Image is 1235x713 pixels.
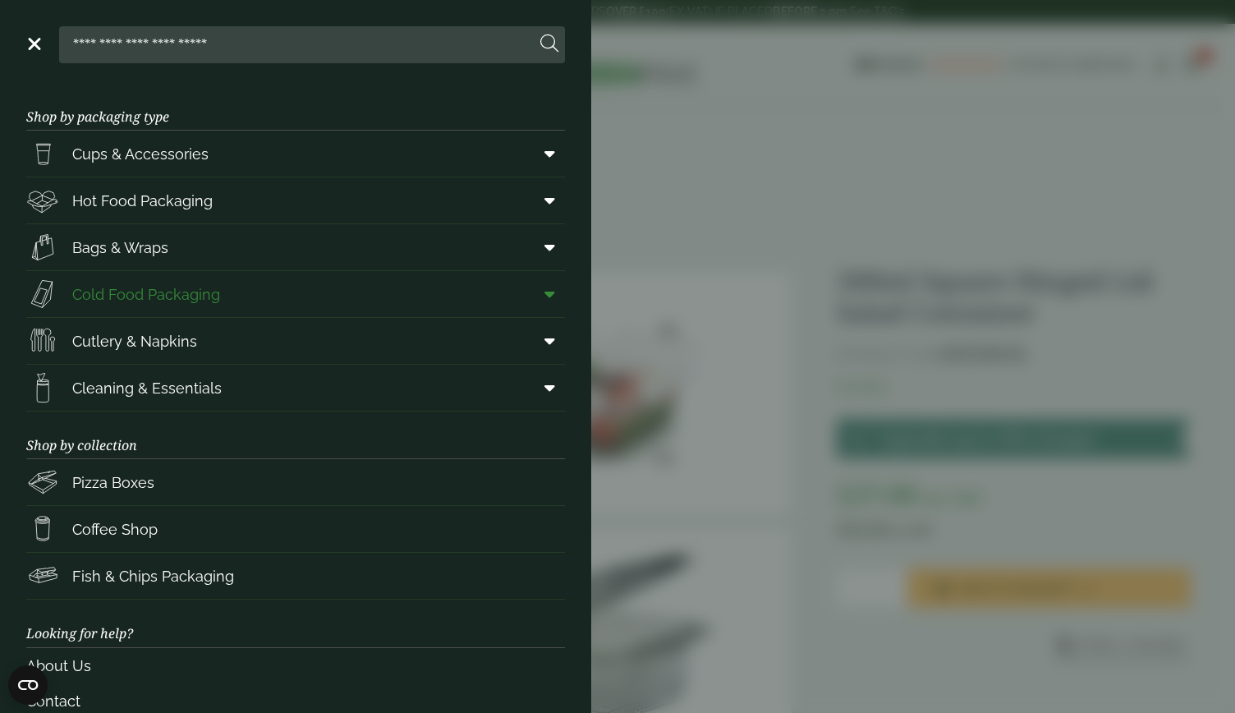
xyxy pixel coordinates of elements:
[72,283,220,306] span: Cold Food Packaging
[72,377,222,399] span: Cleaning & Essentials
[26,83,565,131] h3: Shop by packaging type
[26,648,565,683] a: About Us
[26,324,59,357] img: Cutlery.svg
[72,330,197,352] span: Cutlery & Napkins
[26,137,59,170] img: PintNhalf_cup.svg
[26,466,59,499] img: Pizza_boxes.svg
[26,271,565,317] a: Cold Food Packaging
[26,553,565,599] a: Fish & Chips Packaging
[72,518,158,540] span: Coffee Shop
[72,190,213,212] span: Hot Food Packaging
[26,318,565,364] a: Cutlery & Napkins
[26,506,565,552] a: Coffee Shop
[26,177,565,223] a: Hot Food Packaging
[8,665,48,705] button: Open CMP widget
[26,600,565,647] h3: Looking for help?
[26,278,59,310] img: Sandwich_box.svg
[26,412,565,459] h3: Shop by collection
[72,471,154,494] span: Pizza Boxes
[26,371,59,404] img: open-wipe.svg
[72,565,234,587] span: Fish & Chips Packaging
[26,224,565,270] a: Bags & Wraps
[26,184,59,217] img: Deli_box.svg
[72,237,168,259] span: Bags & Wraps
[26,131,565,177] a: Cups & Accessories
[26,459,565,505] a: Pizza Boxes
[26,559,59,592] img: FishNchip_box.svg
[72,143,209,165] span: Cups & Accessories
[26,513,59,545] img: HotDrink_paperCup.svg
[26,365,565,411] a: Cleaning & Essentials
[26,231,59,264] img: Paper_carriers.svg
